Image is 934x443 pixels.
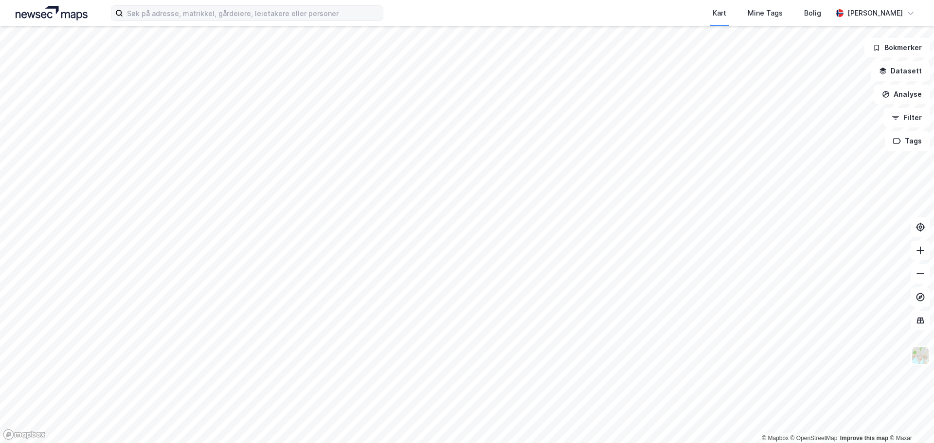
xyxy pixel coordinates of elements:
div: Bolig [804,7,821,19]
img: logo.a4113a55bc3d86da70a041830d287a7e.svg [16,6,88,20]
input: Søk på adresse, matrikkel, gårdeiere, leietakere eller personer [123,6,383,20]
div: Kart [713,7,726,19]
div: [PERSON_NAME] [847,7,903,19]
div: Kontrollprogram for chat [885,396,934,443]
div: Mine Tags [748,7,783,19]
iframe: Chat Widget [885,396,934,443]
